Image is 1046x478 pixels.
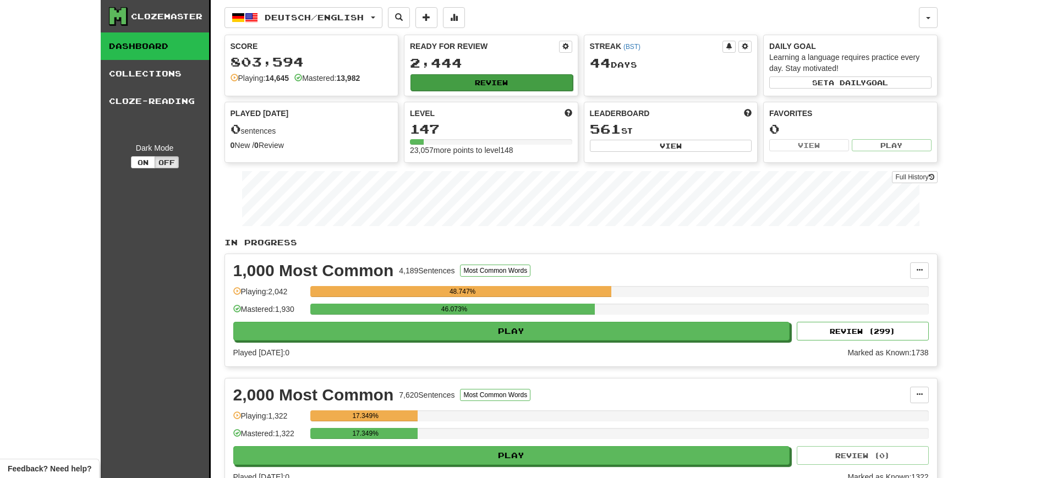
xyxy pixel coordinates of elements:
[314,410,418,421] div: 17.349%
[415,7,437,28] button: Add sentence to collection
[410,74,573,91] button: Review
[233,446,790,465] button: Play
[101,32,209,60] a: Dashboard
[336,74,360,83] strong: 13,982
[231,122,393,136] div: sentences
[590,108,650,119] span: Leaderboard
[233,428,305,446] div: Mastered: 1,322
[294,73,360,84] div: Mastered:
[233,262,394,279] div: 1,000 Most Common
[233,348,289,357] span: Played [DATE]: 0
[231,41,393,52] div: Score
[410,41,559,52] div: Ready for Review
[231,121,241,136] span: 0
[8,463,91,474] span: Open feedback widget
[769,122,932,136] div: 0
[410,145,572,156] div: 23,057 more points to level 148
[233,304,305,322] div: Mastered: 1,930
[847,347,928,358] div: Marked as Known: 1738
[233,387,394,403] div: 2,000 Most Common
[797,322,929,340] button: Review (299)
[233,286,305,304] div: Playing: 2,042
[460,389,530,401] button: Most Common Words
[254,141,259,150] strong: 0
[565,108,572,119] span: Score more points to level up
[101,60,209,87] a: Collections
[399,389,454,400] div: 7,620 Sentences
[233,322,790,340] button: Play
[231,55,393,69] div: 803,594
[155,156,179,168] button: Off
[590,56,752,70] div: Day s
[769,41,932,52] div: Daily Goal
[314,428,418,439] div: 17.349%
[265,74,289,83] strong: 14,645
[231,108,289,119] span: Played [DATE]
[769,108,932,119] div: Favorites
[769,76,932,89] button: Seta dailygoal
[233,410,305,428] div: Playing: 1,322
[852,139,932,151] button: Play
[131,156,155,168] button: On
[410,108,435,119] span: Level
[314,304,595,315] div: 46.073%
[410,56,572,70] div: 2,444
[314,286,612,297] div: 48.747%
[410,122,572,136] div: 147
[590,55,611,70] span: 44
[101,87,209,115] a: Cloze-Reading
[744,108,752,119] span: This week in points, UTC
[590,122,752,136] div: st
[590,140,752,152] button: View
[623,43,640,51] a: (BST)
[769,139,849,151] button: View
[590,41,723,52] div: Streak
[399,265,454,276] div: 4,189 Sentences
[892,171,937,183] a: Full History
[769,52,932,74] div: Learning a language requires practice every day. Stay motivated!
[131,11,202,22] div: Clozemaster
[797,446,929,465] button: Review (0)
[224,7,382,28] button: Deutsch/English
[231,141,235,150] strong: 0
[231,73,289,84] div: Playing:
[109,142,201,153] div: Dark Mode
[388,7,410,28] button: Search sentences
[231,140,393,151] div: New / Review
[224,237,938,248] p: In Progress
[460,265,530,277] button: Most Common Words
[590,121,621,136] span: 561
[443,7,465,28] button: More stats
[829,79,866,86] span: a daily
[265,13,364,22] span: Deutsch / English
